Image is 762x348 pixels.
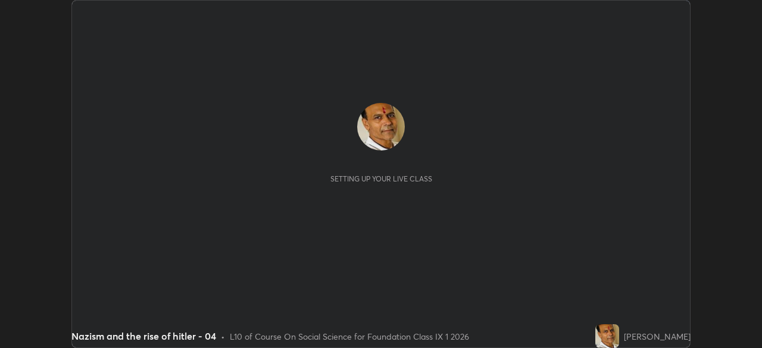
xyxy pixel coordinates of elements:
div: Setting up your live class [330,174,432,183]
div: Nazism and the rise of hitler - 04 [71,329,216,343]
div: L10 of Course On Social Science for Foundation Class IX 1 2026 [230,330,469,343]
div: [PERSON_NAME] [624,330,691,343]
div: • [221,330,225,343]
img: 7170774474b940bbbc15726289db5a1f.jpg [595,324,619,348]
img: 7170774474b940bbbc15726289db5a1f.jpg [357,103,405,151]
